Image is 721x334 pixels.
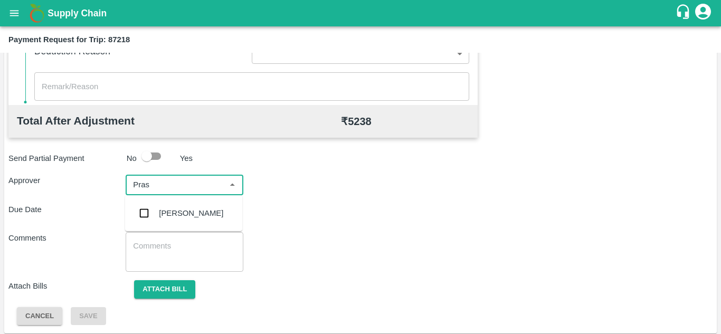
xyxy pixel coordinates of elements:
[48,6,675,21] a: Supply Chain
[26,3,48,24] img: logo
[8,152,122,164] p: Send Partial Payment
[48,8,107,18] b: Supply Chain
[225,178,239,192] button: Close
[8,35,130,44] b: Payment Request for Trip: 87218
[694,2,713,24] div: account of current user
[8,204,126,215] p: Due Date
[17,114,135,127] b: Total After Adjustment
[8,175,126,186] p: Approver
[129,178,222,192] input: Select approver
[180,152,193,164] p: Yes
[675,4,694,23] div: customer-support
[8,232,126,244] p: Comments
[127,152,137,164] p: No
[341,116,372,127] b: ₹ 5238
[134,280,195,299] button: Attach bill
[2,1,26,25] button: open drawer
[159,207,223,219] div: [PERSON_NAME]
[8,280,126,292] p: Attach Bills
[17,307,62,326] button: Cancel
